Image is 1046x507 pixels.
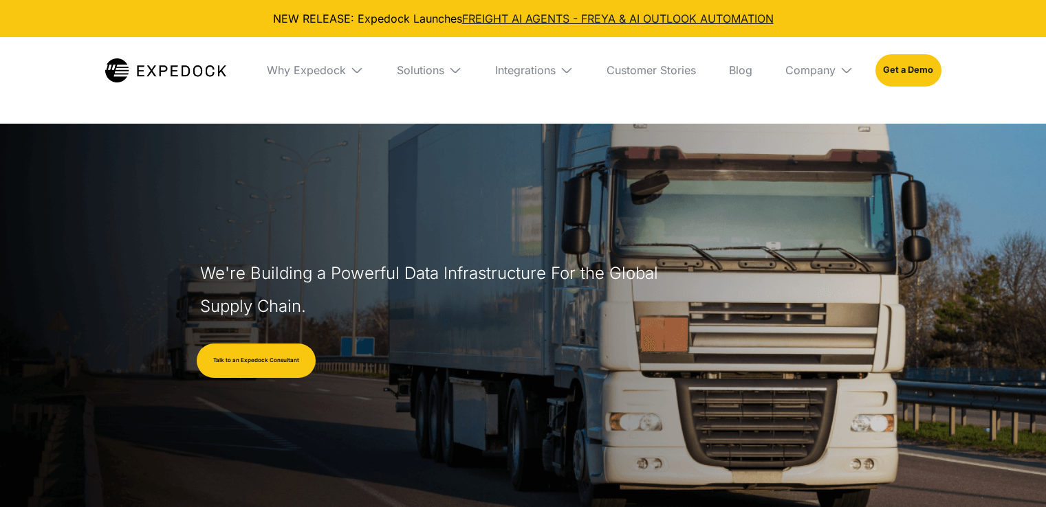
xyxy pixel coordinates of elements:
[200,257,665,323] h1: We're Building a Powerful Data Infrastructure For the Global Supply Chain.
[267,63,346,77] div: Why Expedock
[774,37,864,103] div: Company
[386,37,473,103] div: Solutions
[197,343,316,378] a: Talk to an Expedock Consultant
[11,11,1035,26] div: NEW RELEASE: Expedock Launches
[484,37,585,103] div: Integrations
[875,54,941,86] a: Get a Demo
[718,37,763,103] a: Blog
[397,63,444,77] div: Solutions
[256,37,375,103] div: Why Expedock
[596,37,707,103] a: Customer Stories
[495,63,556,77] div: Integrations
[462,12,774,25] a: FREIGHT AI AGENTS - FREYA & AI OUTLOOK AUTOMATION
[785,63,836,77] div: Company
